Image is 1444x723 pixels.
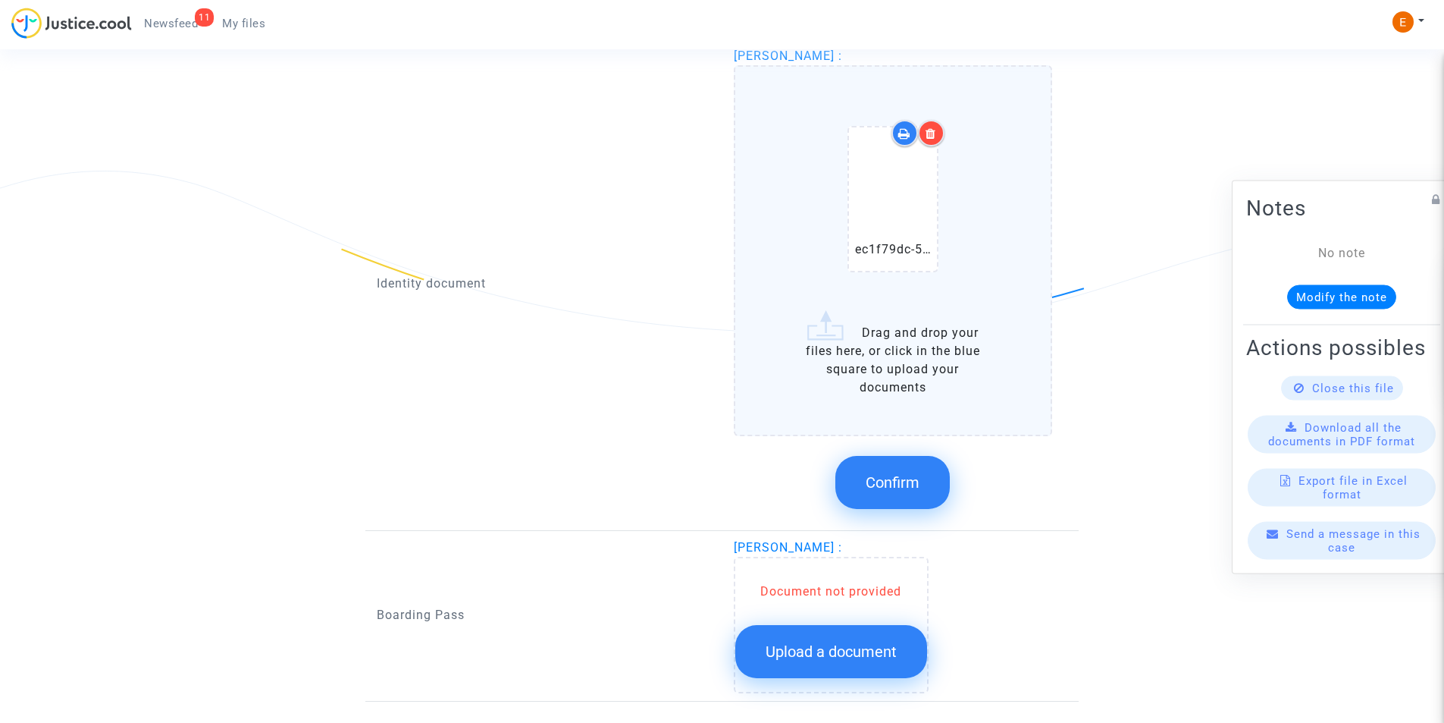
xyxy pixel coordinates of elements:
[144,17,198,30] span: Newsfeed
[132,12,210,35] a: 11Newsfeed
[1246,334,1437,360] h2: Actions possibles
[734,540,842,555] span: [PERSON_NAME] :
[1268,420,1415,448] span: Download all the documents in PDF format
[735,625,927,678] button: Upload a document
[766,643,897,661] span: Upload a document
[377,274,711,293] p: Identity document
[222,17,265,30] span: My files
[1392,11,1414,33] img: ACg8ocIeiFvHKe4dA5oeRFd_CiCnuxWUEc1A2wYhRJE3TTWt=s96-c
[1269,244,1414,262] div: No note
[1287,284,1396,309] button: Modify the note
[835,456,950,509] button: Confirm
[195,8,214,27] div: 11
[1246,194,1437,221] h2: Notes
[377,605,711,624] p: Boarding Pass
[210,12,277,35] a: My files
[11,8,132,39] img: jc-logo.svg
[866,473,919,492] span: Confirm
[1312,381,1394,395] span: Close this file
[734,49,842,63] span: [PERSON_NAME] :
[1286,527,1421,554] span: Send a message in this case
[1298,473,1408,501] span: Export file in Excel format
[735,583,927,601] div: Document not provided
